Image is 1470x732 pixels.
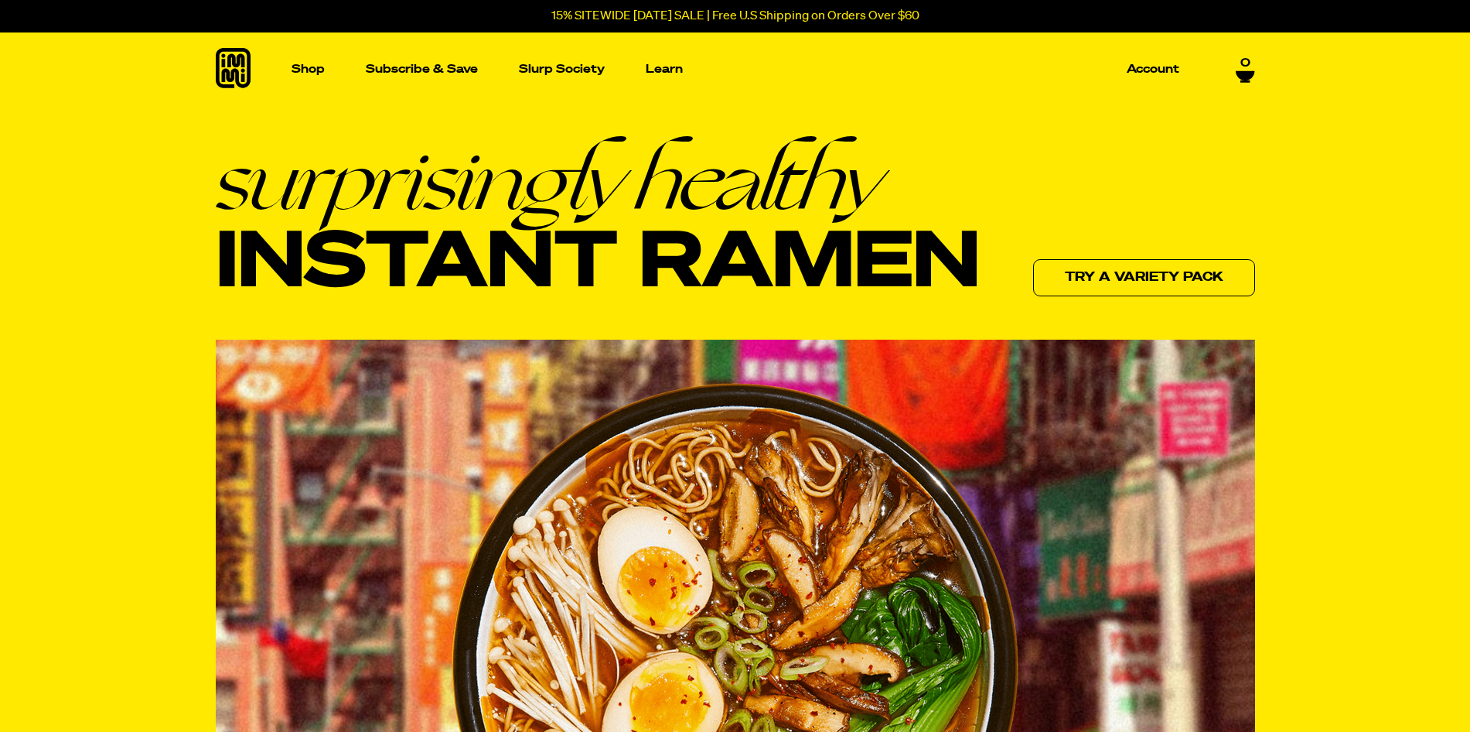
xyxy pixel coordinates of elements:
[551,9,919,23] p: 15% SITEWIDE [DATE] SALE | Free U.S Shipping on Orders Over $60
[292,63,325,75] p: Shop
[285,32,1185,106] nav: Main navigation
[366,63,478,75] p: Subscribe & Save
[646,63,683,75] p: Learn
[216,137,980,307] h1: Instant Ramen
[285,32,331,106] a: Shop
[1120,57,1185,81] a: Account
[1127,63,1179,75] p: Account
[519,63,605,75] p: Slurp Society
[640,32,689,106] a: Learn
[1033,259,1255,296] a: Try a variety pack
[216,137,980,222] em: surprisingly healthy
[1236,52,1255,78] a: 0
[513,57,611,81] a: Slurp Society
[360,57,484,81] a: Subscribe & Save
[1240,52,1250,66] span: 0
